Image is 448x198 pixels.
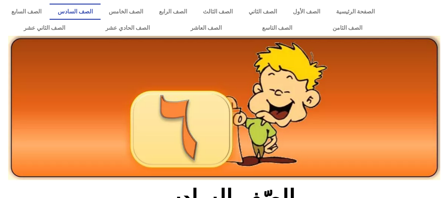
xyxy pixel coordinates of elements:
[50,4,101,20] a: الصف السادس
[4,20,85,36] a: الصف الثاني عشر
[242,20,312,36] a: الصف التاسع
[85,20,170,36] a: الصف الحادي عشر
[312,20,382,36] a: الصف الثامن
[101,4,151,20] a: الصف الخامس
[4,4,50,20] a: الصف السابع
[328,4,382,20] a: الصفحة الرئيسية
[195,4,240,20] a: الصف الثالث
[285,4,328,20] a: الصف الأول
[151,4,195,20] a: الصف الرابع
[170,20,242,36] a: الصف العاشر
[240,4,285,20] a: الصف الثاني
